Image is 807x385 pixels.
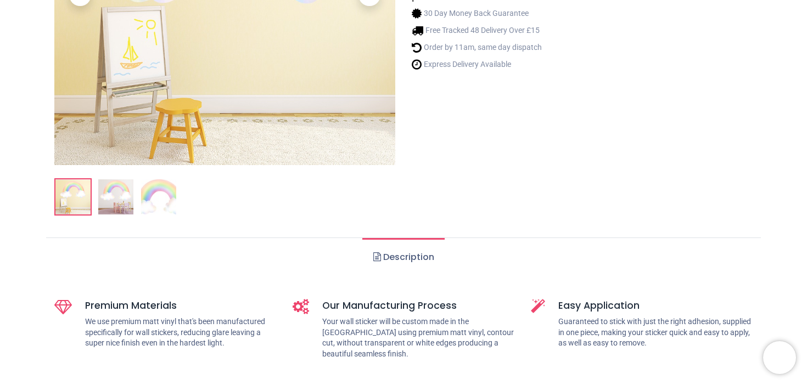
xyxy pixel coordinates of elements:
li: Free Tracked 48 Delivery Over £15 [412,25,569,36]
iframe: Brevo live chat [763,341,796,374]
li: Order by 11am, same day dispatch [412,42,569,53]
img: Rainbow & Clouds Nursery Wall Sticker [55,179,91,214]
h5: Easy Application [558,299,753,313]
h5: Premium Materials [85,299,276,313]
img: WS-51062-03 [141,179,176,214]
a: Description [362,238,444,276]
img: WS-51062-02 [98,179,133,214]
li: 30 Day Money Back Guarantee [412,8,569,19]
p: Your wall sticker will be custom made in the [GEOGRAPHIC_DATA] using premium matt vinyl, contour ... [322,316,514,359]
li: Express Delivery Available [412,59,569,70]
h5: Our Manufacturing Process [322,299,514,313]
p: We use premium matt vinyl that's been manufactured specifically for wall stickers, reducing glare... [85,316,276,349]
p: Guaranteed to stick with just the right adhesion, supplied in one piece, making your sticker quic... [558,316,753,349]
